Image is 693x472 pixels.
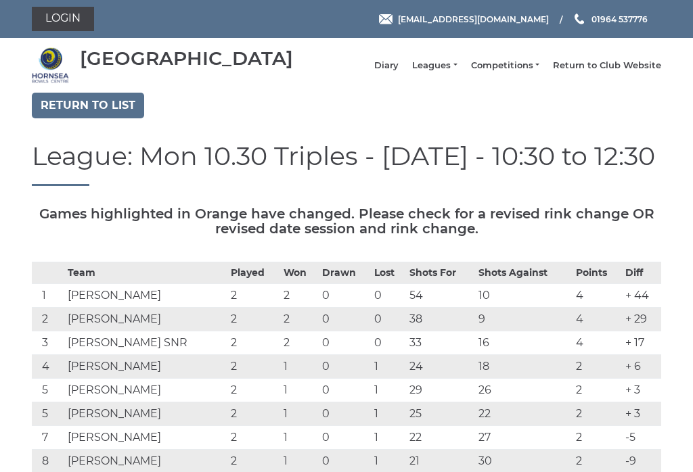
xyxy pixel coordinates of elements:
td: [PERSON_NAME] SNR [64,331,228,354]
td: [PERSON_NAME] [64,283,228,307]
a: Login [32,7,94,31]
td: 2 [227,307,280,331]
td: 4 [573,283,621,307]
td: 38 [406,307,475,331]
td: 2 [573,354,621,378]
td: 2 [227,402,280,425]
td: + 3 [622,402,661,425]
img: Hornsea Bowls Centre [32,47,69,84]
td: 2 [227,425,280,449]
a: Return to Club Website [553,60,661,72]
td: -5 [622,425,661,449]
td: 5 [32,402,64,425]
td: 24 [406,354,475,378]
td: + 3 [622,378,661,402]
td: 0 [319,402,372,425]
td: 1 [371,378,406,402]
td: 2 [227,331,280,354]
a: Competitions [471,60,539,72]
a: Return to list [32,93,144,118]
td: [PERSON_NAME] [64,354,228,378]
a: Email [EMAIL_ADDRESS][DOMAIN_NAME] [379,13,549,26]
td: 22 [475,402,573,425]
th: Lost [371,262,406,283]
td: 2 [573,378,621,402]
td: 3 [32,331,64,354]
td: + 44 [622,283,661,307]
td: 5 [32,378,64,402]
td: 1 [371,354,406,378]
td: 4 [573,307,621,331]
td: 33 [406,331,475,354]
td: 1 [280,425,319,449]
td: 0 [371,307,406,331]
td: 27 [475,425,573,449]
td: 2 [280,283,319,307]
td: 1 [371,402,406,425]
td: 0 [371,331,406,354]
th: Diff [622,262,661,283]
td: 2 [227,283,280,307]
td: 1 [371,425,406,449]
td: 26 [475,378,573,402]
a: Phone us 01964 537776 [573,13,648,26]
span: [EMAIL_ADDRESS][DOMAIN_NAME] [398,14,549,24]
div: [GEOGRAPHIC_DATA] [80,48,293,69]
img: Phone us [575,14,584,24]
td: + 17 [622,331,661,354]
td: 2 [280,331,319,354]
td: 2 [573,402,621,425]
td: + 6 [622,354,661,378]
td: 16 [475,331,573,354]
h1: League: Mon 10.30 Triples - [DATE] - 10:30 to 12:30 [32,142,661,186]
td: 0 [319,354,372,378]
h5: Games highlighted in Orange have changed. Please check for a revised rink change OR revised date ... [32,206,661,236]
td: 25 [406,402,475,425]
a: Leagues [412,60,457,72]
td: [PERSON_NAME] [64,425,228,449]
td: 2 [32,307,64,331]
td: 0 [319,425,372,449]
th: Points [573,262,621,283]
td: 29 [406,378,475,402]
th: Played [227,262,280,283]
td: 18 [475,354,573,378]
th: Drawn [319,262,372,283]
td: 1 [32,283,64,307]
td: + 29 [622,307,661,331]
th: Shots For [406,262,475,283]
td: 54 [406,283,475,307]
img: Email [379,14,393,24]
td: [PERSON_NAME] [64,307,228,331]
th: Team [64,262,228,283]
td: 0 [319,283,372,307]
td: 0 [319,331,372,354]
td: 22 [406,425,475,449]
td: 2 [227,354,280,378]
th: Won [280,262,319,283]
td: 0 [319,307,372,331]
td: [PERSON_NAME] [64,378,228,402]
td: 2 [227,378,280,402]
span: 01964 537776 [591,14,648,24]
td: 2 [573,425,621,449]
td: 1 [280,378,319,402]
td: 4 [573,331,621,354]
td: 9 [475,307,573,331]
td: 4 [32,354,64,378]
td: 2 [280,307,319,331]
td: 10 [475,283,573,307]
td: 0 [319,378,372,402]
th: Shots Against [475,262,573,283]
td: [PERSON_NAME] [64,402,228,425]
td: 1 [280,354,319,378]
td: 7 [32,425,64,449]
td: 1 [280,402,319,425]
td: 0 [371,283,406,307]
a: Diary [374,60,399,72]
